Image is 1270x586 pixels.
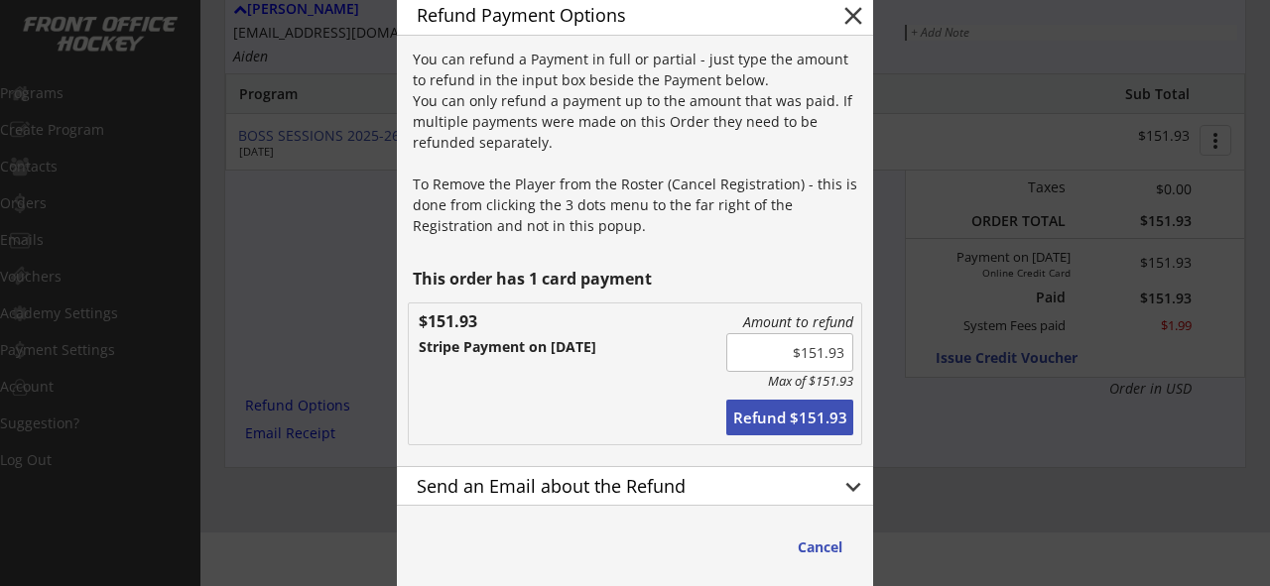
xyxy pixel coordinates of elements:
[413,271,862,287] div: This order has 1 card payment
[726,314,853,331] div: Amount to refund
[726,374,853,390] div: Max of $151.93
[417,477,808,495] div: Send an Email about the Refund
[726,400,853,435] button: Refund $151.93
[838,472,868,502] button: keyboard_arrow_down
[417,6,808,24] div: Refund Payment Options
[838,1,868,31] button: close
[419,340,703,354] div: Stripe Payment on [DATE]
[726,333,853,372] input: Amount to refund
[419,313,519,329] div: $151.93
[413,49,862,236] div: You can refund a Payment in full or partial - just type the amount to refund in the input box bes...
[778,528,862,565] button: Cancel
